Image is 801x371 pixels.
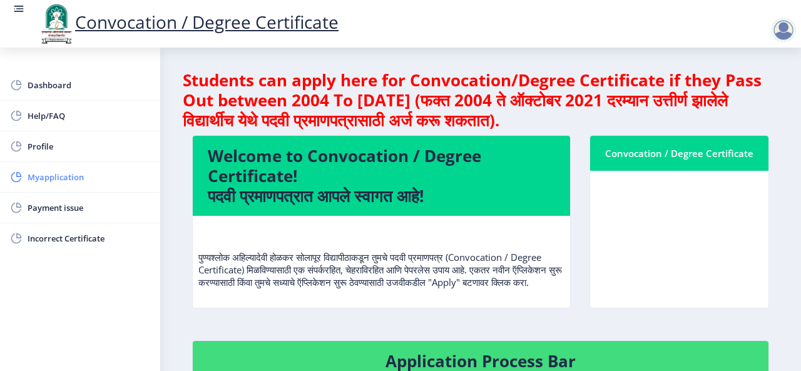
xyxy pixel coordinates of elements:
span: Myapplication [28,170,150,185]
h4: Welcome to Convocation / Degree Certificate! पदवी प्रमाणपत्रात आपले स्वागत आहे! [208,146,555,206]
h4: Students can apply here for Convocation/Degree Certificate if they Pass Out between 2004 To [DATE... [183,70,778,130]
img: logo [38,3,75,45]
span: Dashboard [28,78,150,93]
span: Help/FAQ [28,108,150,123]
span: Incorrect Certificate [28,231,150,246]
a: Convocation / Degree Certificate [38,10,339,34]
h4: Application Process Bar [208,351,753,371]
div: Convocation / Degree Certificate [605,146,753,161]
span: Payment issue [28,200,150,215]
span: Profile [28,139,150,154]
p: पुण्यश्लोक अहिल्यादेवी होळकर सोलापूर विद्यापीठाकडून तुमचे पदवी प्रमाणपत्र (Convocation / Degree C... [198,226,564,288]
